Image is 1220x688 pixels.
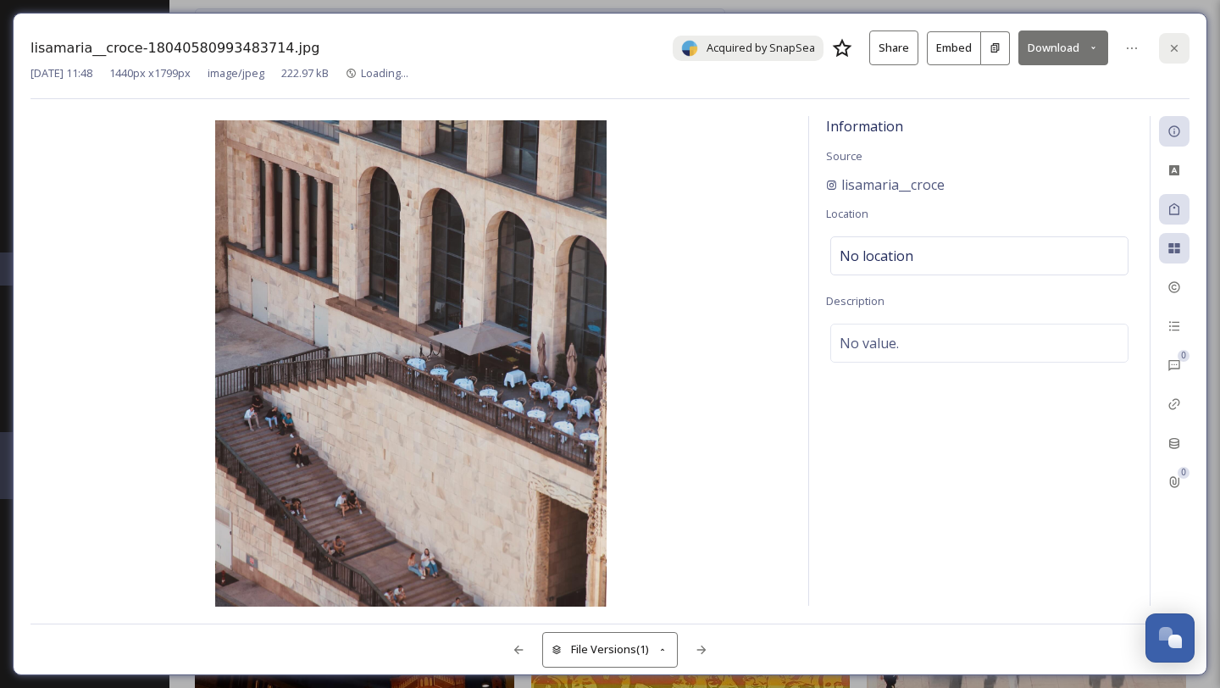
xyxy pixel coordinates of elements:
span: [DATE] 11:48 [30,65,92,81]
span: Location [826,206,868,221]
img: snapsea-logo.png [681,40,698,57]
span: image/jpeg [208,65,264,81]
img: lisamaria__croce-18040580993483714.jpg [30,120,791,610]
button: Share [869,31,918,65]
span: 1440 px x 1799 px [109,65,191,81]
span: No value. [840,333,899,353]
span: lisamaria__croce [841,175,945,195]
div: 0 [1178,467,1189,479]
a: lisamaria__croce [826,175,945,195]
span: 222.97 kB [281,65,329,81]
button: File Versions(1) [542,632,678,667]
button: Embed [927,31,981,65]
h3: lisamaria__croce-18040580993483714.jpg [30,38,319,58]
span: Loading... [361,65,408,80]
button: Open Chat [1145,613,1195,663]
span: Description [826,293,884,308]
span: Acquired by SnapSea [707,40,815,56]
span: Source [826,148,862,164]
div: 0 [1178,350,1189,362]
span: No location [840,246,913,266]
span: Information [826,117,903,136]
button: Download [1018,31,1108,65]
